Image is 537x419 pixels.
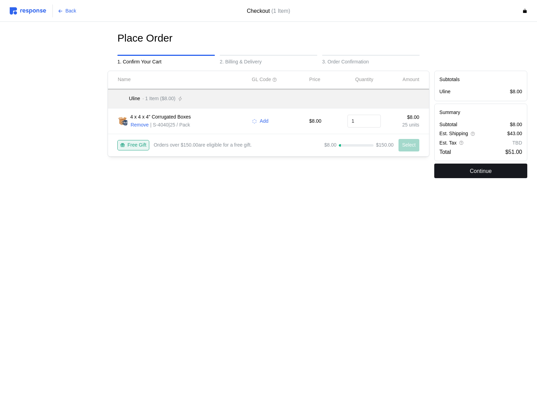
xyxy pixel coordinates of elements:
[439,76,522,83] h5: Subtotals
[129,95,140,103] p: Uline
[117,32,173,45] h1: Place Order
[510,121,522,129] p: $8.00
[118,116,128,126] img: S-4040
[324,141,336,149] p: $8.00
[510,88,522,96] p: $8.00
[386,114,419,121] p: $8.00
[260,117,268,125] p: Add
[150,122,169,128] span: | S-4040
[130,113,191,121] p: 4 x 4 x 4" Corrugated Boxes
[386,121,419,129] p: 25 units
[439,88,451,96] p: Uline
[376,141,394,149] p: $150.00
[130,121,149,129] button: Remove
[352,115,377,128] input: Qty
[154,141,252,149] p: Orders over are eligible for a free gift.
[66,7,76,15] p: Back
[117,58,215,66] p: 1. Confirm Your Cart
[434,164,527,178] button: Continue
[142,95,175,103] p: · 1 Item ($8.00)
[309,117,343,125] p: $8.00
[322,58,420,66] p: 3. Order Confirmation
[512,139,522,147] p: TBD
[54,5,80,18] button: Back
[439,148,451,156] p: Total
[505,148,522,156] p: $51.00
[10,7,46,15] img: svg%3e
[439,139,457,147] p: Est. Tax
[271,8,290,14] span: (1 Item)
[181,142,198,148] b: $150.00
[439,121,457,129] p: Subtotal
[439,109,522,116] h5: Summary
[309,76,320,84] p: Price
[507,130,522,138] p: $43.00
[252,76,271,84] p: GL Code
[118,76,131,84] p: Name
[247,7,290,15] h4: Checkout
[131,121,149,129] p: Remove
[439,130,468,138] p: Est. Shipping
[220,58,317,66] p: 2. Billing & Delivery
[470,167,492,175] p: Continue
[403,76,419,84] p: Amount
[355,76,373,84] p: Quantity
[252,117,269,125] button: Add
[127,141,146,149] p: Free Gift
[169,122,190,128] span: | 25 / Pack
